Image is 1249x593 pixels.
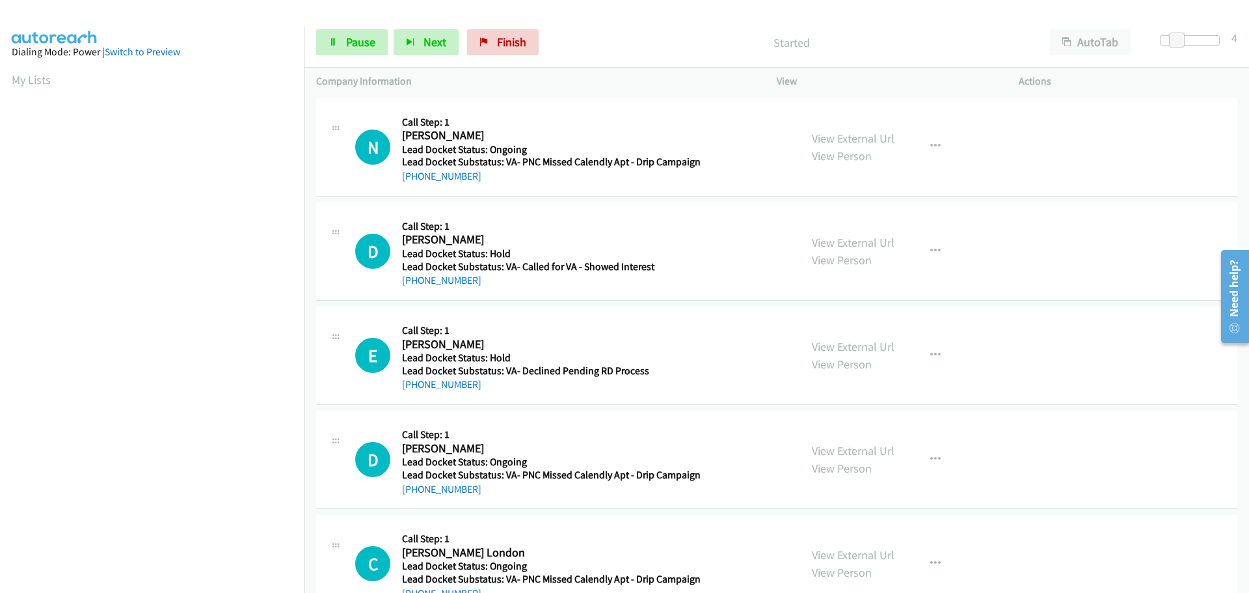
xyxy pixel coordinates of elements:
[1211,245,1249,348] iframe: Resource Center
[402,378,481,391] a: [PHONE_NUMBER]
[402,365,696,378] h5: Lead Docket Substatus: VA- Declined Pending RD Process
[402,483,481,495] a: [PHONE_NUMBER]
[812,235,894,250] a: View External Url
[402,274,481,286] a: [PHONE_NUMBER]
[402,532,701,545] h5: Call Step: 1
[812,547,894,562] a: View External Url
[402,156,701,169] h5: Lead Docket Substatus: VA- PNC Missed Calendly Apt - Drip Campaign
[1050,29,1131,55] button: AutoTab
[1231,29,1237,47] div: 4
[394,29,459,55] button: Next
[777,74,995,89] p: View
[355,442,390,477] h1: D
[105,46,180,58] a: Switch to Preview
[423,34,446,49] span: Next
[355,442,390,477] div: The call is yet to be attempted
[402,469,701,482] h5: Lead Docket Substatus: VA- PNC Missed Calendly Apt - Drip Campaign
[1019,74,1237,89] p: Actions
[812,131,894,146] a: View External Url
[402,143,701,156] h5: Lead Docket Status: Ongoing
[402,247,696,260] h5: Lead Docket Status: Hold
[12,44,293,60] div: Dialing Mode: Power |
[402,573,701,586] h5: Lead Docket Substatus: VA- PNC Missed Calendly Apt - Drip Campaign
[556,34,1027,51] p: Started
[812,461,872,476] a: View Person
[402,232,696,247] h2: [PERSON_NAME]
[355,338,390,373] div: The call is yet to be attempted
[402,560,701,573] h5: Lead Docket Status: Ongoing
[812,565,872,580] a: View Person
[12,72,51,87] a: My Lists
[467,29,539,55] a: Finish
[812,253,872,268] a: View Person
[402,128,696,143] h2: [PERSON_NAME]
[812,339,894,354] a: View External Url
[355,546,390,581] h1: C
[346,34,375,49] span: Pause
[316,29,388,55] a: Pause
[812,443,894,458] a: View External Url
[402,352,696,365] h5: Lead Docket Status: Hold
[497,34,526,49] span: Finish
[402,220,696,233] h5: Call Step: 1
[355,234,390,269] div: The call is yet to be attempted
[355,130,390,165] h1: N
[812,357,872,372] a: View Person
[812,148,872,163] a: View Person
[316,74,753,89] p: Company Information
[402,441,696,456] h2: [PERSON_NAME]
[402,324,696,337] h5: Call Step: 1
[402,456,701,469] h5: Lead Docket Status: Ongoing
[402,428,701,441] h5: Call Step: 1
[402,116,701,129] h5: Call Step: 1
[355,338,390,373] h1: E
[355,234,390,269] h1: D
[402,337,696,352] h2: [PERSON_NAME]
[402,170,481,182] a: [PHONE_NUMBER]
[355,546,390,581] div: The call is yet to be attempted
[402,260,696,273] h5: Lead Docket Substatus: VA- Called for VA - Showed Interest
[402,545,696,560] h2: [PERSON_NAME] London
